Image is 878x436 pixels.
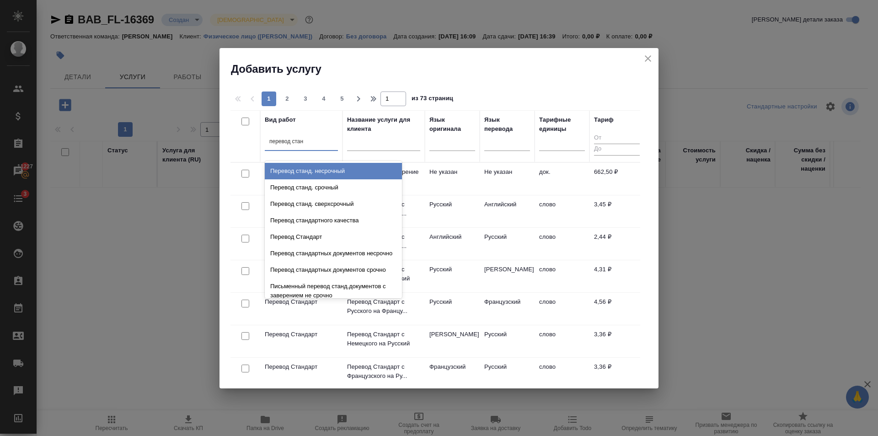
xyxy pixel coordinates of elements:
div: Вид работ [265,115,296,124]
p: Перевод Стандарт с Французского на Ру... [347,362,420,381]
td: Русский [480,358,535,390]
td: слово [535,260,589,292]
td: док. [535,163,589,195]
td: слово [535,325,589,357]
div: Перевод станд. сверхсрочный [265,196,402,212]
td: Французский [425,358,480,390]
button: 5 [335,92,349,106]
button: 3 [298,92,313,106]
td: 662,50 ₽ [589,163,644,195]
p: Перевод Стандарт с Немецкого на Русский [347,330,420,348]
input: До [594,144,640,155]
td: Русский [480,228,535,260]
td: [PERSON_NAME] [480,260,535,292]
td: [PERSON_NAME] [425,325,480,357]
td: Французский [480,293,535,325]
td: Русский [425,195,480,227]
span: 4 [316,94,331,103]
span: 2 [280,94,294,103]
td: 3,45 ₽ [589,195,644,227]
p: Перевод Стандарт с Русского на Францу... [347,297,420,316]
td: 4,56 ₽ [589,293,644,325]
input: От [594,133,640,144]
td: 2,44 ₽ [589,228,644,260]
button: 4 [316,92,331,106]
button: 2 [280,92,294,106]
div: Перевод станд. срочный [265,179,402,196]
span: из 73 страниц [412,93,453,106]
div: Письменный перевод станд.документов с заверением не срочно [265,278,402,304]
div: Перевод стандартных документов срочно [265,262,402,278]
p: Перевод Стандарт [265,330,338,339]
div: Тарифные единицы [539,115,585,134]
td: Английский [480,195,535,227]
h2: Добавить услугу [231,62,658,76]
td: слово [535,195,589,227]
div: Язык оригинала [429,115,475,134]
td: 3,36 ₽ [589,358,644,390]
span: 3 [298,94,313,103]
td: Русский [480,325,535,357]
td: слово [535,358,589,390]
td: Русский [425,293,480,325]
button: close [641,52,655,65]
td: слово [535,228,589,260]
p: Перевод Стандарт [265,362,338,371]
div: Тариф [594,115,614,124]
span: 5 [335,94,349,103]
td: Русский [425,260,480,292]
td: 3,36 ₽ [589,325,644,357]
div: Язык перевода [484,115,530,134]
td: Не указан [480,163,535,195]
div: Название услуги для клиента [347,115,420,134]
td: Английский [425,228,480,260]
div: Перевод Стандарт [265,229,402,245]
div: Перевод станд. несрочный [265,163,402,179]
td: 4,31 ₽ [589,260,644,292]
div: Перевод стандартных документов несрочно [265,245,402,262]
div: Перевод стандартного качества [265,212,402,229]
p: Перевод Стандарт [265,297,338,307]
td: слово [535,293,589,325]
td: Не указан [425,163,480,195]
